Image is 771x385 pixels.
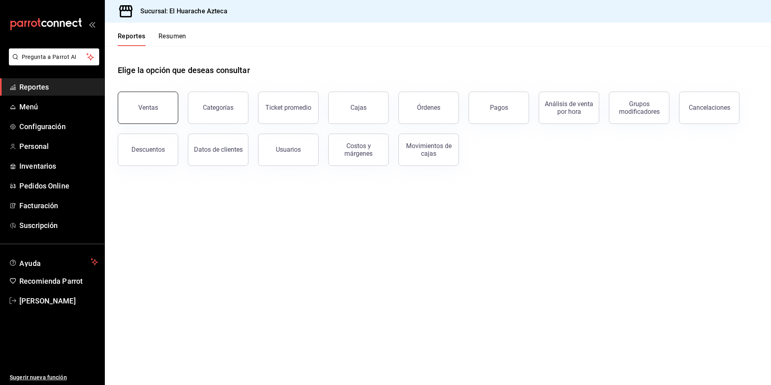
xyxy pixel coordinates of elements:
div: Usuarios [276,146,301,153]
div: Datos de clientes [194,146,243,153]
button: Costos y márgenes [328,134,389,166]
span: Ayuda [19,257,88,267]
div: Órdenes [417,104,440,111]
div: Cancelaciones [689,104,730,111]
button: Ticket promedio [258,92,319,124]
button: Análisis de venta por hora [539,92,599,124]
div: Ticket promedio [265,104,311,111]
div: Grupos modificadores [614,100,664,115]
div: Pagos [490,104,508,111]
div: Movimientos de cajas [404,142,454,157]
div: Análisis de venta por hora [544,100,594,115]
button: Descuentos [118,134,178,166]
span: Configuración [19,121,98,132]
span: Personal [19,141,98,152]
button: Grupos modificadores [609,92,669,124]
span: Recomienda Parrot [19,276,98,287]
button: Ventas [118,92,178,124]
span: Suscripción [19,220,98,231]
button: Cancelaciones [679,92,740,124]
button: Movimientos de cajas [398,134,459,166]
span: Menú [19,101,98,112]
button: open_drawer_menu [89,21,95,27]
div: Costos y márgenes [333,142,383,157]
span: Inventarios [19,161,98,172]
div: Descuentos [131,146,165,153]
span: [PERSON_NAME] [19,295,98,306]
a: Cajas [328,92,389,124]
h1: Elige la opción que deseas consultar [118,64,250,76]
span: Pregunta a Parrot AI [22,53,87,61]
span: Reportes [19,82,98,92]
button: Categorías [188,92,248,124]
span: Sugerir nueva función [10,373,98,382]
button: Reportes [118,32,146,46]
button: Órdenes [398,92,459,124]
button: Datos de clientes [188,134,248,166]
button: Pregunta a Parrot AI [9,48,99,65]
div: Cajas [350,103,367,113]
button: Usuarios [258,134,319,166]
span: Facturación [19,200,98,211]
a: Pregunta a Parrot AI [6,59,99,67]
span: Pedidos Online [19,180,98,191]
h3: Sucursal: El Huarache Azteca [134,6,227,16]
div: navigation tabs [118,32,186,46]
button: Pagos [469,92,529,124]
div: Ventas [138,104,158,111]
div: Categorías [203,104,233,111]
button: Resumen [158,32,186,46]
